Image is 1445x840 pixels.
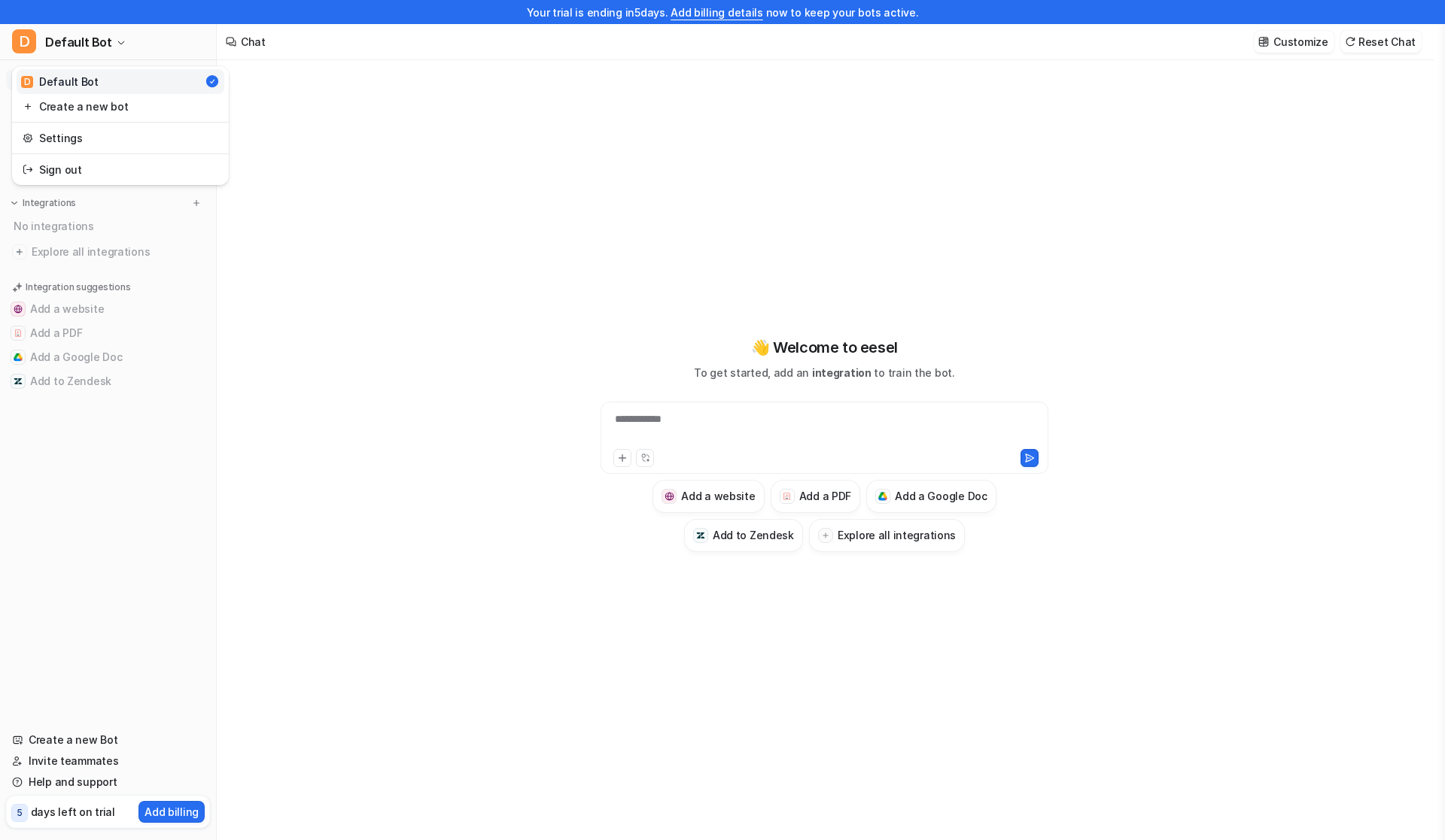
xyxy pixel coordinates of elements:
span: Default Bot [45,32,112,53]
img: reset [23,162,33,177]
img: reset [23,130,33,146]
span: D [12,29,36,53]
div: DDefault Bot [12,66,229,185]
a: Sign out [17,157,224,182]
div: Default Bot [21,74,99,89]
img: reset [23,99,33,114]
a: Settings [17,126,224,150]
span: D [21,76,33,88]
a: Create a new bot [17,94,224,119]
